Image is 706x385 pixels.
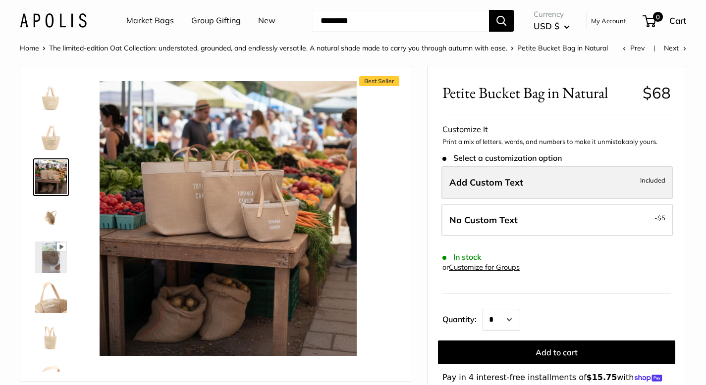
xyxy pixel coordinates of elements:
[449,177,523,188] span: Add Custom Text
[33,319,69,354] a: Petite Bucket Bag in Natural
[441,204,673,237] label: Leave Blank
[534,18,570,34] button: USD $
[442,153,562,163] span: Select a customization option
[657,214,665,222] span: $5
[442,122,671,137] div: Customize It
[100,81,357,355] img: Petite Bucket Bag in Natural
[534,21,559,31] span: USD $
[20,44,39,52] a: Home
[359,76,399,86] span: Best Seller
[623,44,645,52] a: Prev
[643,83,671,102] span: $68
[654,212,665,224] span: -
[640,174,665,186] span: Included
[438,340,675,364] button: Add to cart
[33,279,69,315] a: Petite Bucket Bag in Natural
[442,261,520,274] div: or
[669,15,686,26] span: Cart
[534,7,570,21] span: Currency
[33,119,69,154] a: Petite Bucket Bag in Natural
[35,202,67,234] img: Petite Bucket Bag in Natural
[517,44,608,52] span: Petite Bucket Bag in Natural
[35,121,67,152] img: Petite Bucket Bag in Natural
[442,252,482,262] span: In stock
[442,84,635,102] span: Petite Bucket Bag in Natural
[35,160,67,194] img: Petite Bucket Bag in Natural
[442,306,483,331] label: Quantity:
[449,263,520,272] a: Customize for Groups
[33,158,69,196] a: Petite Bucket Bag in Natural
[33,200,69,236] a: Petite Bucket Bag in Natural
[591,15,626,27] a: My Account
[35,281,67,313] img: Petite Bucket Bag in Natural
[35,81,67,113] img: Petite Bucket Bag in Natural
[191,13,241,28] a: Group Gifting
[35,241,67,273] img: Petite Bucket Bag in Natural
[20,42,608,54] nav: Breadcrumb
[49,44,507,52] a: The limited-edition Oat Collection: understated, grounded, and endlessly versatile. A natural sha...
[442,137,671,147] p: Print a mix of letters, words, and numbers to make it unmistakably yours.
[8,347,106,377] iframe: Sign Up via Text for Offers
[35,321,67,352] img: Petite Bucket Bag in Natural
[33,240,69,275] a: Petite Bucket Bag in Natural
[258,13,275,28] a: New
[20,13,87,28] img: Apolis
[33,79,69,115] a: Petite Bucket Bag in Natural
[449,214,518,226] span: No Custom Text
[441,166,673,199] label: Add Custom Text
[653,12,663,22] span: 0
[313,10,489,32] input: Search...
[126,13,174,28] a: Market Bags
[489,10,514,32] button: Search
[664,44,686,52] a: Next
[644,13,686,29] a: 0 Cart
